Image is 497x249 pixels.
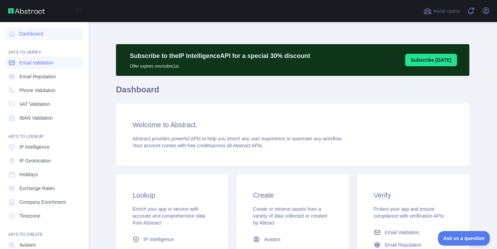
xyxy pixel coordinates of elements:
button: Invite users [422,6,461,17]
h3: Lookup [133,190,212,200]
div: API'S TO CREATE [6,223,83,237]
a: IBAN Validation [6,112,83,124]
a: Timezone [6,210,83,222]
span: IP Geolocation [19,157,51,164]
div: API'S TO VERIFY [6,41,83,55]
a: VAT Validation [6,98,83,110]
h3: Verify [374,190,453,200]
h3: Welcome to Abstract. [133,120,453,130]
span: Invite users [433,7,460,15]
span: Email Reputation [385,241,422,248]
span: IP Intelligence [19,143,50,150]
span: Your account comes with across all Abstract APIs. [133,143,263,148]
iframe: Toggle Customer Support [438,231,490,246]
a: IP Geolocation [6,155,83,167]
a: IP Intelligence [6,141,83,153]
span: Enrich your app or service with accurate and comprehensive data from Abstract [133,206,205,226]
span: IBAN Validation [19,114,53,121]
span: Avatars [19,241,36,248]
p: Offer expires on octubre 1st. [130,61,310,69]
a: IP Intelligence [130,233,214,246]
a: Email Validation [6,57,83,69]
span: free credits [187,143,211,148]
span: Holidays [19,171,38,178]
span: Phone Validation [19,87,56,94]
p: Subscribe to the IP Intelligence API for a special 30 % discount [130,51,310,61]
a: Email Validation [371,226,456,239]
h3: Create [253,190,332,200]
span: Company Enrichment [19,199,66,206]
a: Avatars [250,233,335,246]
a: Holidays [6,168,83,181]
span: Email Validation [385,229,419,236]
button: Subscribe [DATE] [405,54,457,66]
span: Protect your app and ensure compliance with verification APIs [374,206,444,219]
a: Phone Validation [6,84,83,97]
a: Company Enrichment [6,196,83,208]
span: Email Reputation [19,73,56,80]
span: Abstract provides powerful APIs to help you enrich any user experience or automate any workflow. [133,136,343,141]
span: IP Intelligence [144,236,174,243]
span: Avatars [264,236,280,243]
div: API'S TO LOOKUP [6,126,83,139]
span: Exchange Rates [19,185,55,192]
h1: Dashboard [116,84,469,101]
span: Email Validation [19,59,53,66]
span: VAT Validation [19,101,50,108]
span: Timezone [19,212,40,219]
a: Dashboard [6,28,83,40]
img: Abstract API [8,8,45,14]
a: Exchange Rates [6,182,83,195]
span: Create or retrieve assets from a variety of data collected or created by Abtract [253,206,327,226]
a: Email Reputation [6,70,83,83]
